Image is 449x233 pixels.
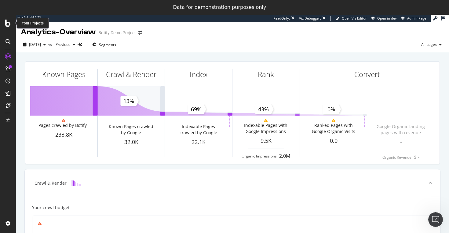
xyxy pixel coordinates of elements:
[16,15,41,22] a: spa/v1.337.21
[242,153,277,159] div: Organic Impressions
[165,138,232,146] div: 22.1K
[190,69,208,80] div: Index
[241,122,291,135] div: Indexable Pages with Google Impressions
[98,30,136,36] div: Botify Demo Project
[407,16,426,20] span: Admin Page
[21,40,48,50] button: [DATE]
[258,69,274,80] div: Rank
[29,42,41,47] span: 2025 Sep. 6th
[53,42,70,47] span: Previous
[16,15,41,20] div: spa/v1.337.21
[22,21,44,26] div: Your Projects
[138,31,142,35] div: arrow-right-arrow-left
[90,40,119,50] button: Segments
[71,180,81,186] img: block-icon
[342,16,367,20] span: Open Viz Editor
[48,42,53,47] span: vs
[106,69,156,80] div: Crawl & Render
[38,122,87,128] div: Pages crawled by Botify
[21,27,96,37] div: Analytics - Overview
[299,16,321,21] div: Viz Debugger:
[106,124,156,136] div: Known Pages crawled by Google
[419,42,437,47] span: All pages
[428,212,443,227] iframe: Intercom live chat
[173,124,224,136] div: Indexable Pages crawled by Google
[401,16,426,21] a: Admin Page
[42,69,86,80] div: Known Pages
[336,16,367,21] a: Open Viz Editor
[99,42,116,47] span: Segments
[279,153,290,160] div: 2.0M
[53,40,78,50] button: Previous
[173,4,266,10] div: Data for demonstration purposes only
[30,131,97,139] div: 238.8K
[273,16,290,21] div: ReadOnly:
[35,180,67,186] div: Crawl & Render
[419,40,444,50] button: All pages
[377,16,397,20] span: Open in dev
[98,138,165,146] div: 32.0K
[232,137,300,145] div: 9.5K
[371,16,397,21] a: Open in dev
[32,205,70,211] div: Your crawl budget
